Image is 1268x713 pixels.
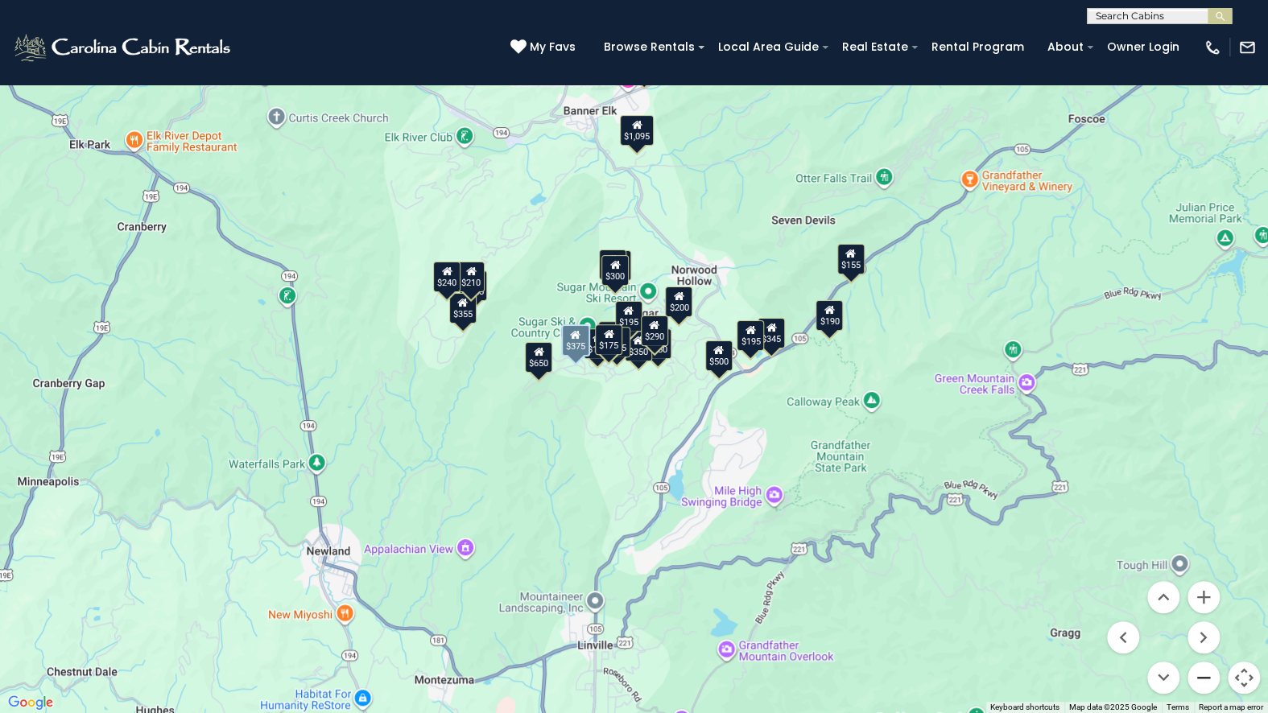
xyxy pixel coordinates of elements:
[1039,35,1092,60] a: About
[510,39,580,56] a: My Favs
[530,39,576,56] span: My Favs
[1107,621,1139,653] button: Move left
[710,35,827,60] a: Local Area Guide
[1187,581,1220,613] button: Zoom in
[834,35,916,60] a: Real Estate
[1238,39,1256,56] img: mail-regular-white.png
[923,35,1032,60] a: Rental Program
[1099,35,1187,60] a: Owner Login
[1187,621,1220,653] button: Move right
[1204,39,1221,56] img: phone-regular-white.png
[12,31,235,64] img: White-1-2.png
[1147,581,1179,613] button: Move up
[596,35,703,60] a: Browse Rentals
[836,244,864,274] div: $155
